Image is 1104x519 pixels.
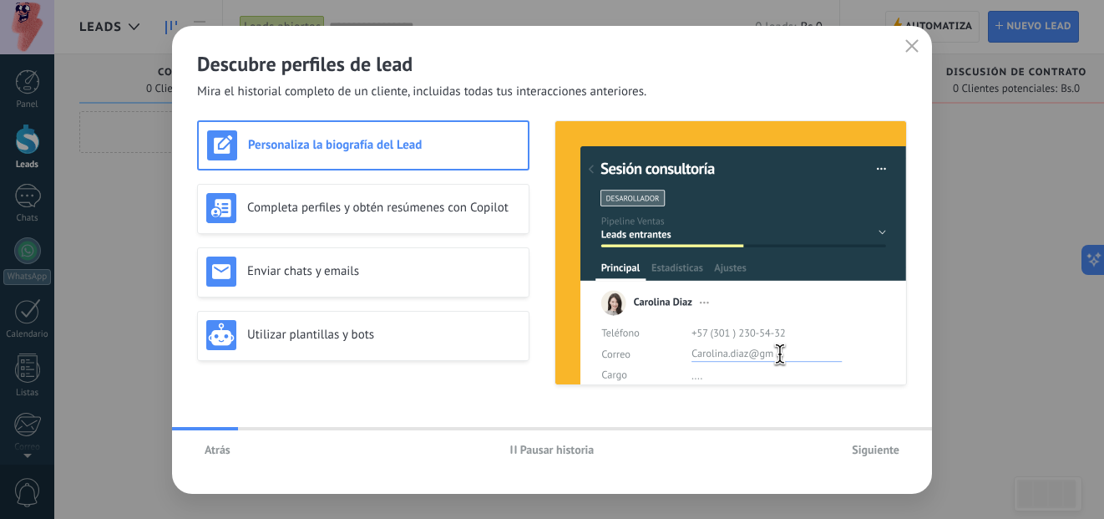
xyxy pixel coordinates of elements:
[247,327,520,343] h3: Utilizar plantillas y bots
[503,437,602,462] button: Pausar historia
[197,437,238,462] button: Atrás
[197,84,646,100] span: Mira el historial completo de un cliente, incluidas todas tus interacciones anteriores.
[852,444,899,455] span: Siguiente
[205,444,230,455] span: Atrás
[248,137,519,153] h3: Personaliza la biografía del Lead
[247,263,520,279] h3: Enviar chats y emails
[844,437,907,462] button: Siguiente
[247,200,520,216] h3: Completa perfiles y obtén resúmenes con Copilot
[197,51,907,77] h2: Descubre perfiles de lead
[520,444,595,455] span: Pausar historia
